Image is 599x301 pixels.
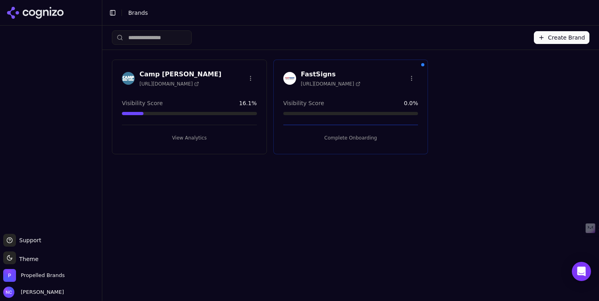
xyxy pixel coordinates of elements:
button: Open organization switcher [3,269,65,282]
button: Complete Onboarding [283,132,418,144]
img: Propelled Brands [3,269,16,282]
div: Open Intercom Messenger [572,262,591,281]
nav: breadcrumb [128,9,577,17]
h3: FastSigns [301,70,360,79]
img: Camp Bow Wow [122,72,135,85]
button: Create Brand [534,31,589,44]
span: Brands [128,10,148,16]
span: Visibility Score [122,99,163,107]
span: Visibility Score [283,99,324,107]
span: [URL][DOMAIN_NAME] [301,81,360,87]
img: Nataly Chigireva [3,287,14,298]
span: Support [16,236,41,244]
span: Propelled Brands [21,272,65,279]
span: 16.1 % [239,99,257,107]
button: View Analytics [122,132,257,144]
h3: Camp [PERSON_NAME] [139,70,221,79]
span: [PERSON_NAME] [18,289,64,296]
button: Open user button [3,287,64,298]
img: FastSigns [283,72,296,85]
span: 0.0 % [404,99,418,107]
span: [URL][DOMAIN_NAME] [139,81,199,87]
span: Theme [16,256,38,262]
